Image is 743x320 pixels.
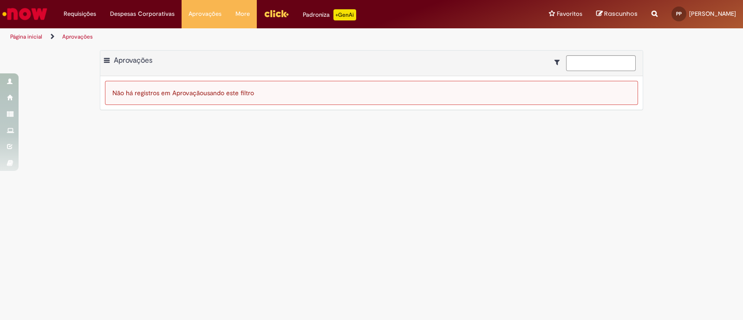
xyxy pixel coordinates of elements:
[557,9,582,19] span: Favoritos
[114,56,152,65] span: Aprovações
[189,9,222,19] span: Aprovações
[303,9,356,20] div: Padroniza
[110,9,175,19] span: Despesas Corporativas
[10,33,42,40] a: Página inicial
[604,9,638,18] span: Rascunhos
[235,9,250,19] span: More
[689,10,736,18] span: [PERSON_NAME]
[203,89,254,97] span: usando este filtro
[264,7,289,20] img: click_logo_yellow_360x200.png
[554,59,564,65] i: Mostrar filtros para: Suas Solicitações
[62,33,93,40] a: Aprovações
[105,81,638,105] div: Não há registros em Aprovação
[596,10,638,19] a: Rascunhos
[64,9,96,19] span: Requisições
[333,9,356,20] p: +GenAi
[1,5,49,23] img: ServiceNow
[676,11,682,17] span: PP
[7,28,489,46] ul: Trilhas de página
